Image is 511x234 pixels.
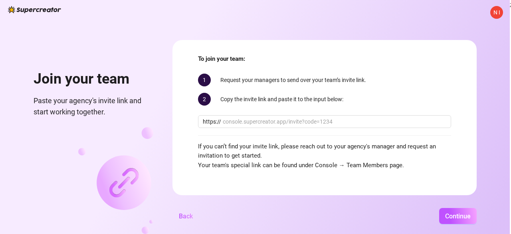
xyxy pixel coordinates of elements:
[198,93,451,106] div: Copy the invite link and paste it to the input below:
[34,70,153,88] h1: Join your team
[172,208,199,224] button: Back
[198,74,211,86] span: 1
[445,212,471,220] span: Continue
[198,93,211,106] span: 2
[203,117,221,126] span: https://
[493,8,500,17] span: N I
[198,55,245,62] strong: To join your team:
[198,142,451,170] span: If you can’t find your invite link, please reach out to your agency's manager and request an invi...
[198,74,451,86] div: Request your managers to send over your team’s invite link.
[223,117,446,126] input: console.supercreator.app/invite?code=1234
[8,6,61,13] img: logo
[179,212,193,220] span: Back
[439,208,477,224] button: Continue
[34,95,153,118] span: Paste your agency's invite link and start working together.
